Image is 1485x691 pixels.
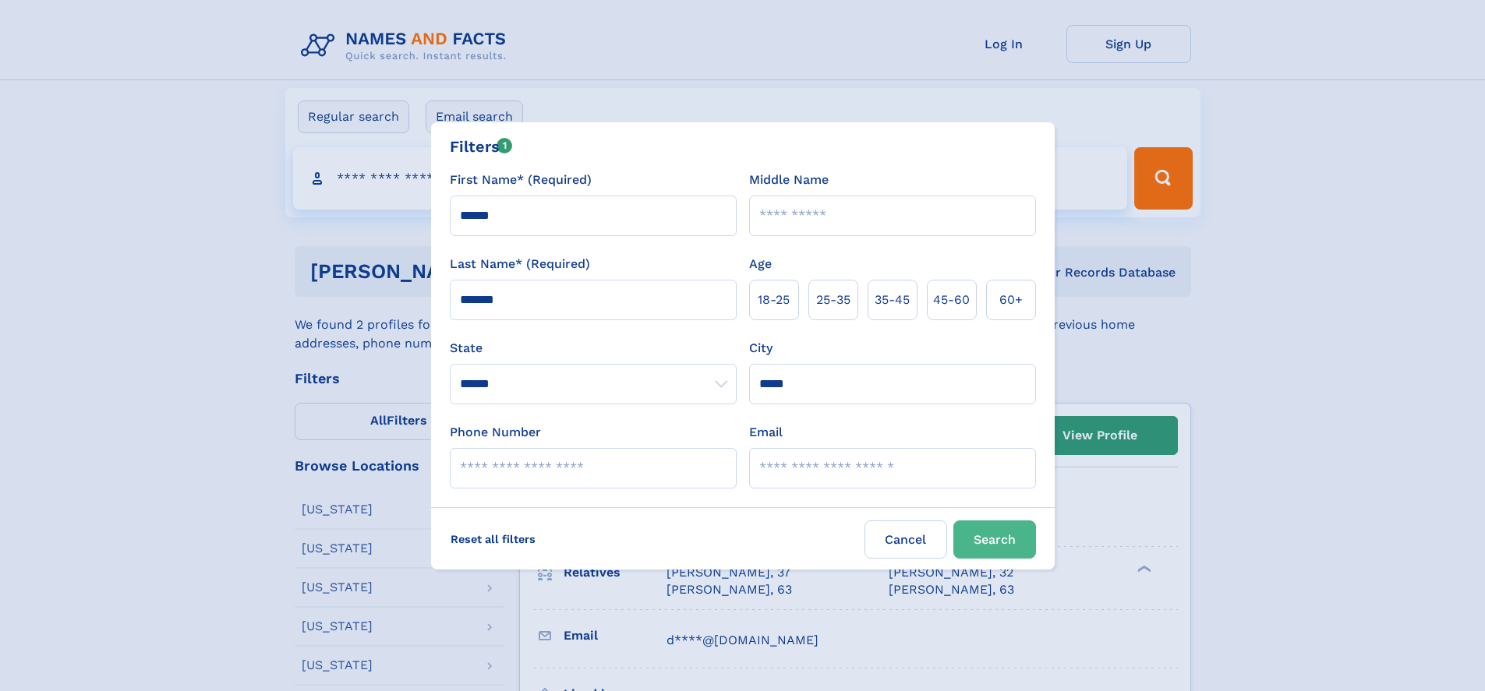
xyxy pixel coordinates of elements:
label: Age [749,255,772,273]
div: Filters [450,135,513,158]
label: State [450,339,737,358]
label: First Name* (Required) [450,171,592,189]
label: Last Name* (Required) [450,255,590,273]
label: Phone Number [450,423,541,442]
button: Search [953,520,1036,559]
span: 18‑25 [758,291,790,309]
label: Reset all filters [440,520,546,558]
label: Cancel [864,520,947,559]
label: Email [749,423,783,442]
label: Middle Name [749,171,829,189]
span: 45‑60 [933,291,970,309]
label: City [749,339,773,358]
span: 35‑45 [875,291,910,309]
span: 60+ [999,291,1023,309]
span: 25‑35 [816,291,850,309]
